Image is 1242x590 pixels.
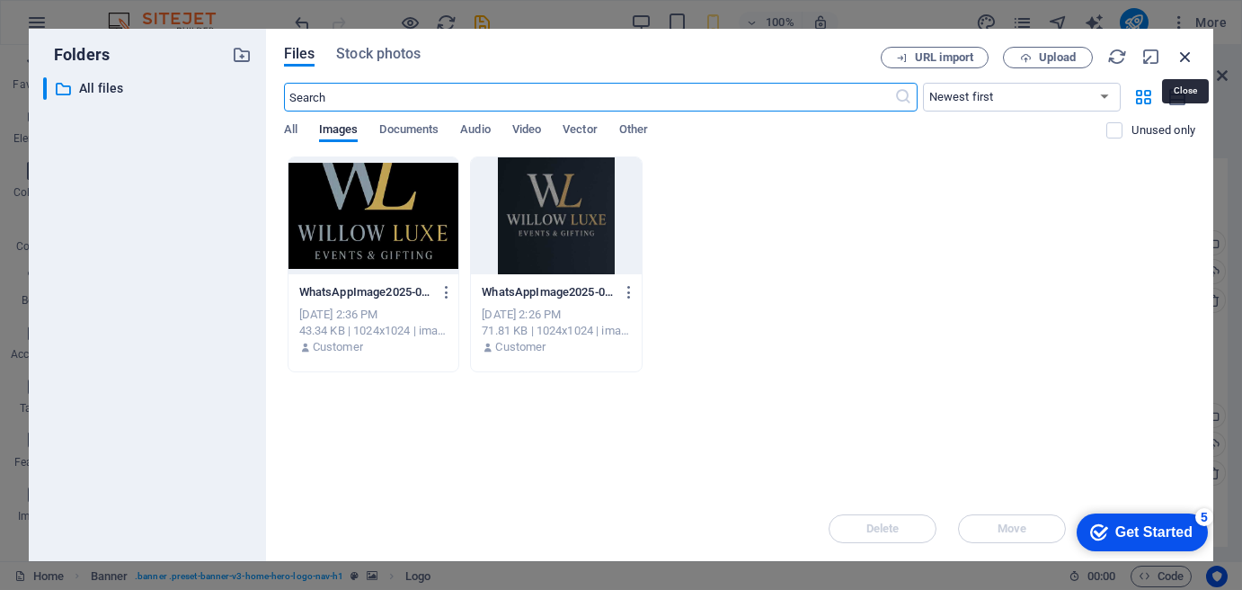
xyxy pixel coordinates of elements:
input: Search [284,83,894,112]
button: Upload [1003,47,1093,68]
span: Upload [1039,52,1076,63]
span: URL import [915,52,973,63]
div: 5 [129,4,146,22]
i: Create new folder [232,45,252,65]
i: Reload [1107,47,1127,67]
span: Video [512,119,541,144]
span: Other [619,119,648,144]
p: WhatsAppImage2025-09-04at14.37.34_eb403e86-k9L-9phhZypbvlPkTooKPQ.jpg [299,284,431,300]
p: Folders [43,43,110,67]
span: All [284,119,297,144]
p: Customer [313,339,363,355]
div: 71.81 KB | 1024x1024 | image/jpeg [482,323,631,339]
div: 43.34 KB | 1024x1024 | image/jpeg [299,323,448,339]
div: [DATE] 2:36 PM [299,307,448,323]
div: Get Started [49,20,126,36]
span: Audio [460,119,490,144]
span: Files [284,43,315,65]
span: Vector [563,119,598,144]
span: Images [319,119,359,144]
p: Customer [495,339,546,355]
div: ​ [43,77,47,100]
i: Minimize [1141,47,1161,67]
div: Get Started 5 items remaining, 0% complete [10,9,141,47]
span: Documents [379,119,439,144]
div: [DATE] 2:26 PM [482,307,631,323]
button: URL import [881,47,989,68]
p: All files [79,78,218,99]
p: Displays only files that are not in use on the website. Files added during this session can still... [1131,122,1195,139]
span: Stock photos [336,43,421,65]
p: WhatsAppImage2025-08-24at21.30.44_5c5465b4-IBrRJbEMGMHwfqfdbauUFw.jpg [482,284,614,300]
